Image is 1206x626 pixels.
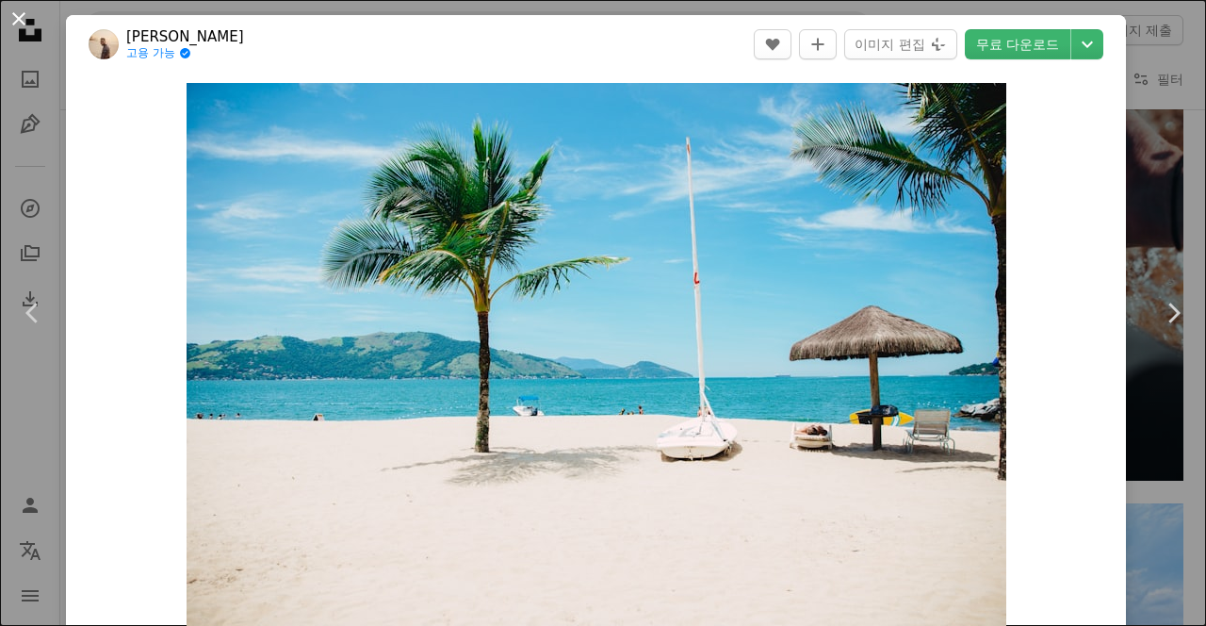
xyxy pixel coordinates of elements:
img: Elizeu Dias의 프로필로 이동 [89,29,119,59]
button: 좋아요 [754,29,791,59]
button: 컬렉션에 추가 [799,29,837,59]
a: [PERSON_NAME] [126,27,244,46]
a: 다음 [1140,222,1206,404]
a: 무료 다운로드 [965,29,1070,59]
a: 고용 가능 [126,46,244,61]
button: 다운로드 크기 선택 [1071,29,1103,59]
button: 이미지 편집 [844,29,956,59]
